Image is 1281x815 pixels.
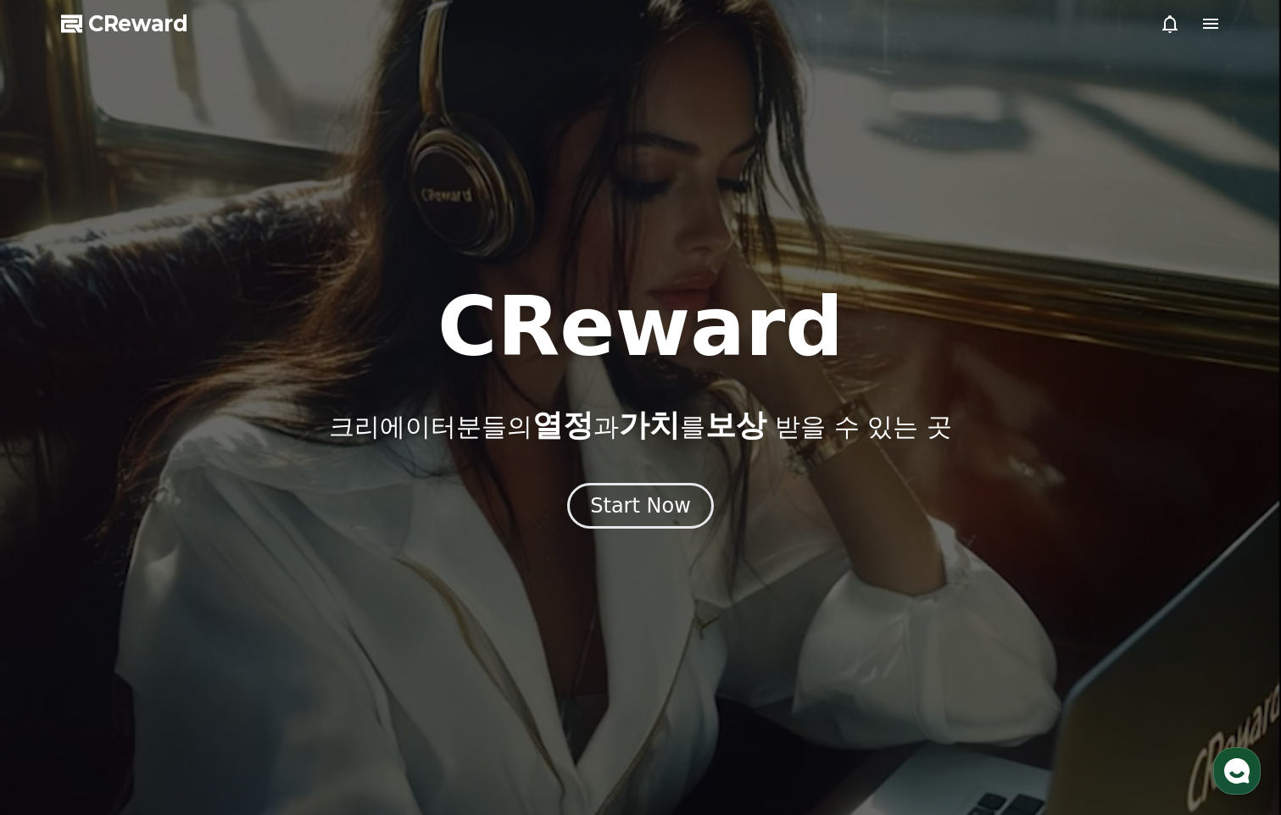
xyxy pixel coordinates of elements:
[61,10,188,37] a: CReward
[567,483,714,529] button: Start Now
[329,408,951,442] p: 크리에이터분들의 과 를 받을 수 있는 곳
[619,407,680,442] span: 가치
[437,286,844,368] h1: CReward
[705,407,766,442] span: 보상
[88,10,188,37] span: CReward
[590,492,691,519] div: Start Now
[567,500,714,516] a: Start Now
[532,407,593,442] span: 열정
